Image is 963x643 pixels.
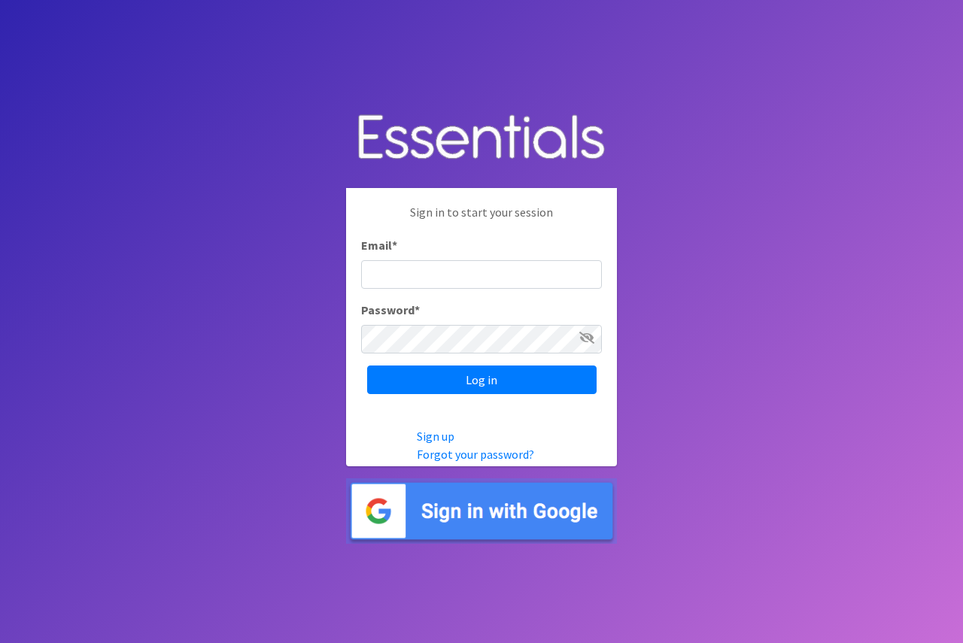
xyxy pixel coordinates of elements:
[417,447,534,462] a: Forgot your password?
[346,478,617,544] img: Sign in with Google
[361,203,602,236] p: Sign in to start your session
[361,301,420,319] label: Password
[415,302,420,317] abbr: required
[367,365,597,394] input: Log in
[346,99,617,177] img: Human Essentials
[361,236,397,254] label: Email
[417,429,454,444] a: Sign up
[392,238,397,253] abbr: required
